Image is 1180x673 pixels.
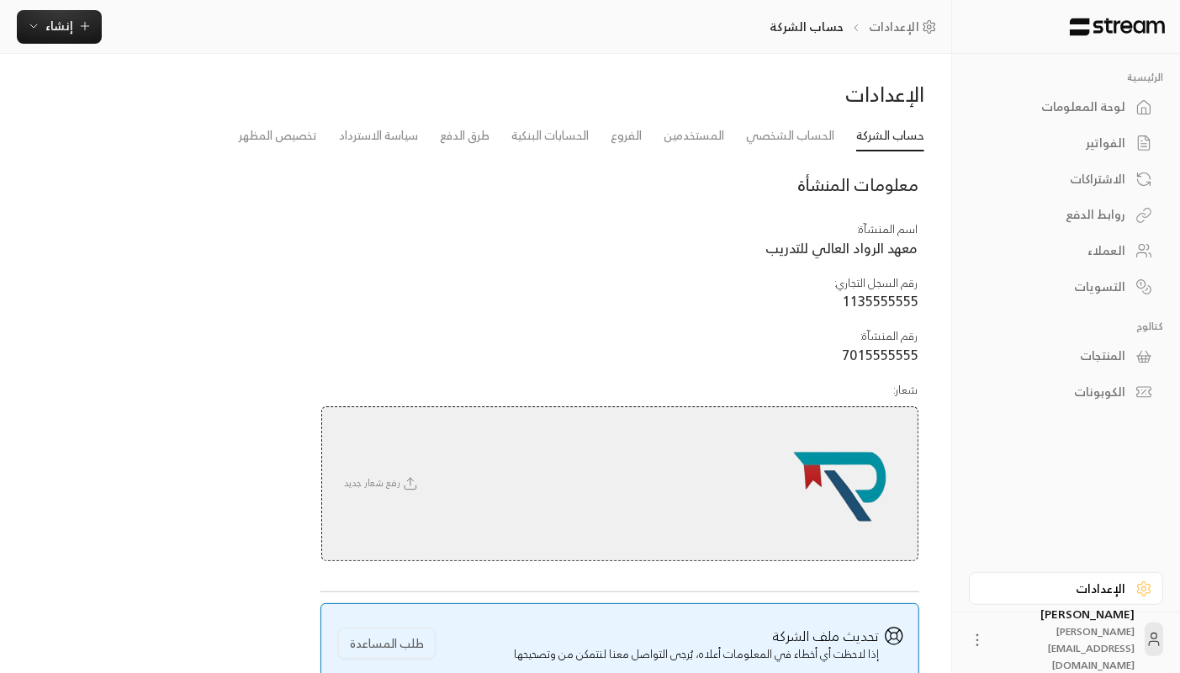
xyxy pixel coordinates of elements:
nav: breadcrumb [770,19,943,35]
a: الكوبونات [969,376,1163,409]
td: شعار : [320,374,918,580]
div: روابط الدفع [990,206,1125,223]
a: الفواتير [969,127,1163,160]
a: الحساب الشخصي [746,121,834,151]
div: العملاء [990,242,1125,259]
td: رقم السجل التجاري : [320,267,918,320]
span: معهد الرواد العالي للتدريب [766,236,918,260]
a: الإعدادات [969,572,1163,605]
a: روابط الدفع [969,199,1163,231]
p: الرئيسية [969,71,1163,84]
span: معلومات المنشأة [798,170,919,199]
a: التسويات [969,270,1163,303]
div: الإعدادات [990,580,1125,597]
div: التسويات [990,278,1125,295]
span: إنشاء [45,15,73,36]
a: تخصيص المظهر [239,121,317,151]
span: إذا لاحظت أي أخطاء في المعلومات أعلاه، يُرجى التواصل معنا لنتمكن من وتصحيحها [514,626,879,663]
td: اسم المنشآة : [320,214,918,267]
a: الاشتراكات [969,162,1163,195]
div: [PERSON_NAME] [996,606,1135,673]
div: الاشتراكات [990,171,1125,188]
button: إنشاء [17,10,102,44]
span: 7015555555 [843,342,918,367]
div: الفواتير [990,135,1125,151]
a: المستخدمين [664,121,724,151]
div: المنتجات [990,347,1125,364]
a: العملاء [969,235,1163,268]
div: الكوبونات [990,384,1125,400]
a: الحسابات البنكية [511,121,589,151]
td: رقم المنشآة : [320,320,918,373]
a: سياسة الاسترداد [339,121,418,151]
a: طرق الدفع [440,121,489,151]
span: 1135555555 [843,289,918,313]
div: لوحة المعلومات [990,98,1125,115]
div: الإعدادات [484,81,924,108]
button: طلب المساعدة [338,628,436,659]
a: المنتجات [969,340,1163,373]
p: حساب الشركة [770,19,844,35]
span: رفع شعار جديد [336,474,429,491]
a: حساب الشركة [856,121,924,151]
img: Logo [1068,18,1167,36]
a: الفروع [611,121,642,151]
a: لوحة المعلومات [969,91,1163,124]
span: تحديث ملف الشركة [772,623,879,648]
p: كتالوج [969,320,1163,333]
img: company logo [777,421,903,547]
a: الإعدادات [869,19,943,35]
